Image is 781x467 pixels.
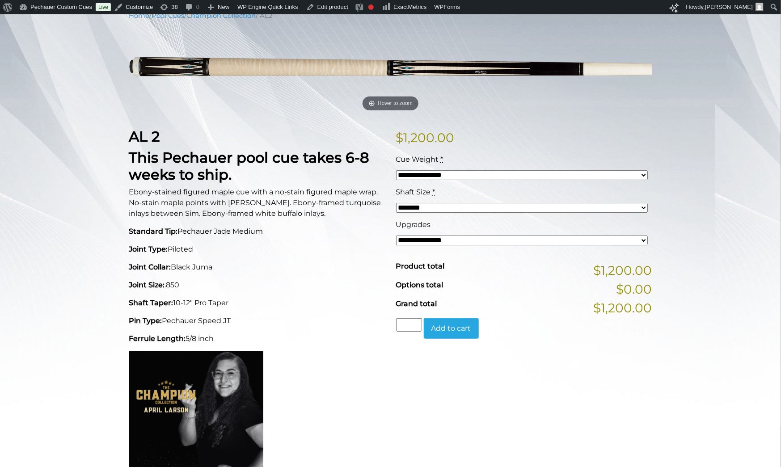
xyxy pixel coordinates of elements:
[129,280,385,290] p: .850
[129,316,385,326] p: Pechauer Speed JT
[616,280,652,299] span: $0.00
[396,220,431,229] span: Upgrades
[129,11,652,21] nav: Breadcrumb
[152,12,185,20] a: Pool Cues
[129,149,370,183] strong: This Pechauer pool cue takes 6-8 weeks to ship.
[187,12,256,20] a: Champion Collection
[594,261,652,280] span: $1,200.00
[396,281,443,289] span: Options total
[396,262,445,270] span: Product total
[396,299,437,308] span: Grand total
[129,226,385,237] p: Pechauer Jade Medium
[129,299,173,307] strong: Shaft Taper:
[129,128,160,145] strong: AL 2
[396,155,439,164] span: Cue Weight
[396,188,431,196] span: Shaft Size
[129,244,385,255] p: Piloted
[396,318,422,332] input: Product quantity
[705,4,753,10] span: [PERSON_NAME]
[129,27,652,114] img: AL2-UPDATED.png
[129,334,186,343] strong: Ferrule Length:
[424,318,479,339] button: Add to cart
[396,130,455,145] bdi: 1,200.00
[129,298,385,308] p: 10-12" Pro Taper
[129,262,385,273] p: Black Juma
[129,245,168,253] strong: Joint Type:
[129,27,652,114] a: Hover to zoom
[129,188,381,218] span: Ebony-stained figured maple cue with a no-stain figured maple wrap. No-stain maple points with [P...
[393,4,426,10] span: ExactMetrics
[96,3,111,11] a: Live
[129,281,165,289] strong: Joint Size:
[129,316,162,325] strong: Pin Type:
[433,188,435,196] abbr: required
[368,4,374,10] div: Focus keyphrase not set
[129,12,150,20] a: Home
[594,299,652,317] span: $1,200.00
[441,155,443,164] abbr: required
[129,333,385,344] p: 5/8 inch
[396,130,404,145] span: $
[129,227,178,236] strong: Standard Tip:
[129,263,171,271] strong: Joint Collar:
